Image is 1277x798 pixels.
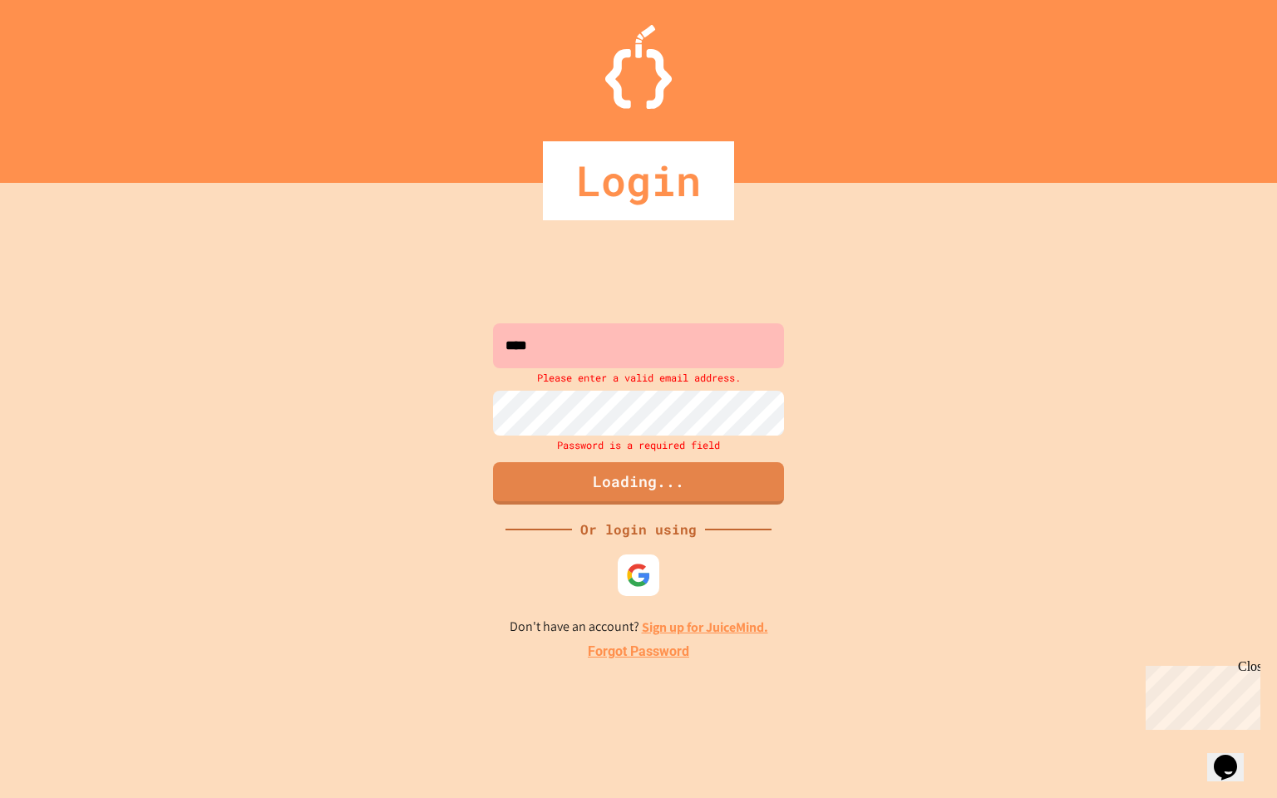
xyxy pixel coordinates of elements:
div: Login [543,141,734,220]
iframe: chat widget [1139,659,1260,730]
img: Logo.svg [605,25,672,109]
div: Password is a required field [489,436,788,454]
img: google-icon.svg [626,563,651,588]
div: Please enter a valid email address. [489,368,788,387]
button: Loading... [493,462,784,505]
div: Or login using [572,520,705,539]
a: Forgot Password [588,642,689,662]
iframe: chat widget [1207,731,1260,781]
p: Don't have an account? [510,617,768,638]
a: Sign up for JuiceMind. [642,618,768,636]
div: Chat with us now!Close [7,7,115,106]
